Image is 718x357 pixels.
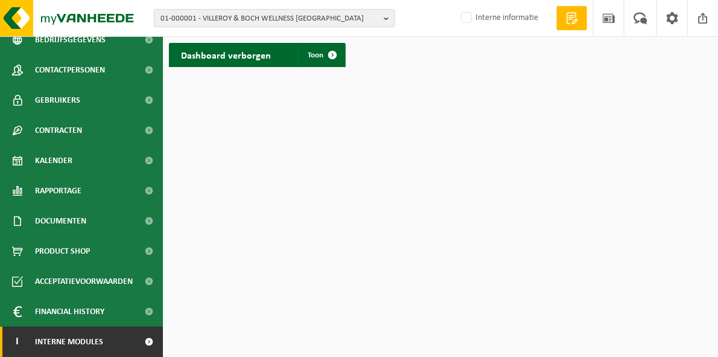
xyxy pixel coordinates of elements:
[35,206,86,236] span: Documenten
[35,55,105,85] span: Contactpersonen
[12,327,23,357] span: I
[35,327,103,357] span: Interne modules
[35,85,80,115] span: Gebruikers
[154,9,395,27] button: 01-000001 - VILLEROY & BOCH WELLNESS [GEOGRAPHIC_DATA]
[35,297,104,327] span: Financial History
[35,266,133,297] span: Acceptatievoorwaarden
[35,115,82,146] span: Contracten
[459,9,538,27] label: Interne informatie
[35,146,72,176] span: Kalender
[169,43,283,66] h2: Dashboard verborgen
[35,236,90,266] span: Product Shop
[160,10,379,28] span: 01-000001 - VILLEROY & BOCH WELLNESS [GEOGRAPHIC_DATA]
[35,176,81,206] span: Rapportage
[308,51,323,59] span: Toon
[298,43,345,67] a: Toon
[35,25,106,55] span: Bedrijfsgegevens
